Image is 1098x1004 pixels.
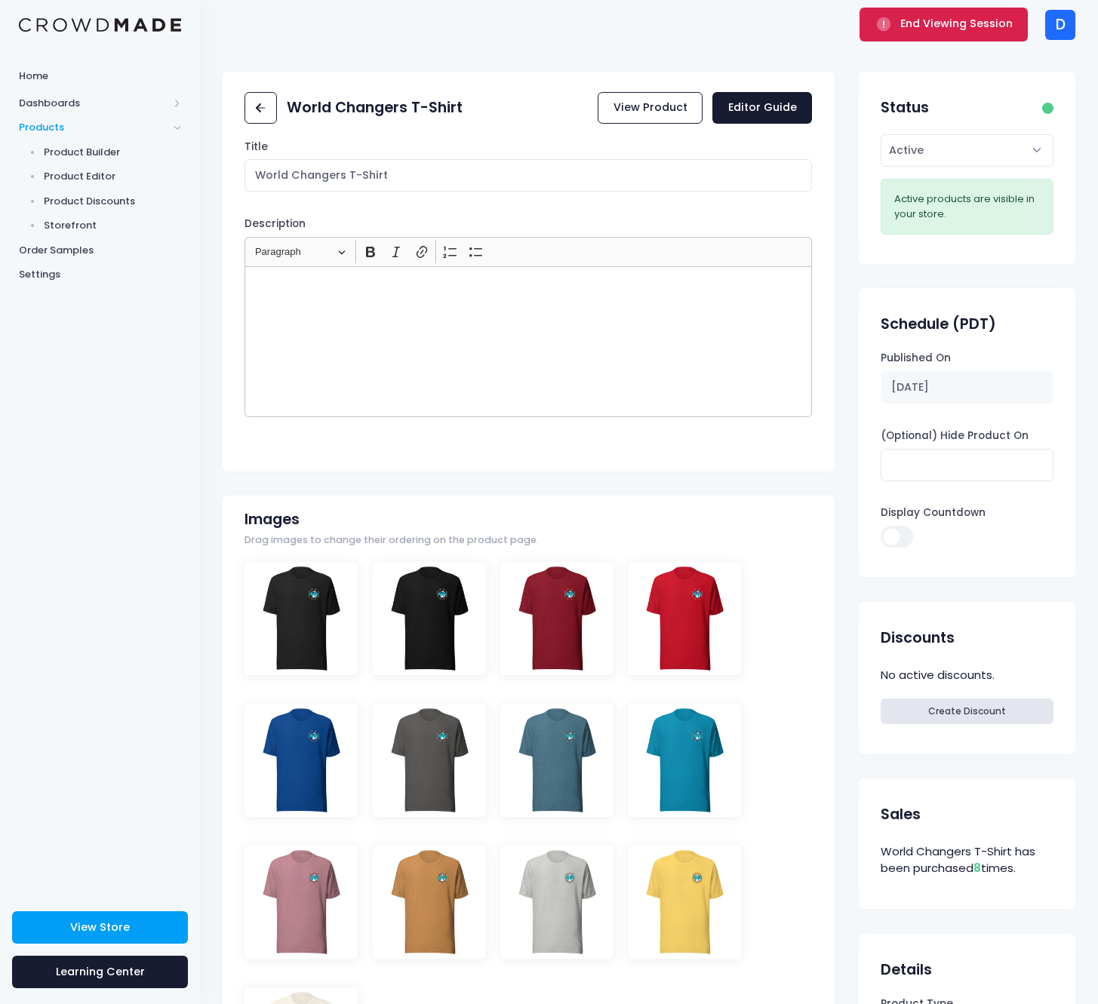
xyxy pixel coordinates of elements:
[894,192,1041,221] div: Active products are visible in your store.
[881,315,996,333] h2: Schedule (PDT)
[245,216,306,232] label: Description
[1045,10,1075,40] div: D
[245,140,268,155] label: Title
[44,218,182,233] span: Storefront
[19,69,181,84] span: Home
[44,145,182,160] span: Product Builder
[255,243,334,261] span: Paragraph
[598,92,703,124] a: View Product
[245,266,812,417] div: Rich Text Editor, main
[881,505,986,520] label: Display Countdown
[44,194,182,209] span: Product Discounts
[712,92,812,124] a: Editor Guide
[12,911,188,944] a: View Store
[245,533,539,548] span: Drag images to change their ordering on the product page.
[19,96,168,111] span: Dashboards
[245,511,300,528] h2: Images
[881,961,932,978] h2: Details
[900,16,1013,31] span: End Viewing Session
[19,18,181,32] img: Logo
[70,920,130,935] span: View Store
[881,351,951,366] label: Published On
[973,860,981,876] span: 8
[56,964,145,979] span: Learning Center
[245,237,812,266] div: Editor toolbar
[881,428,1029,444] label: (Optional) Hide Product On
[881,665,1053,686] div: No active discounts.
[12,956,188,988] a: Learning Center
[44,169,182,184] span: Product Editor
[19,120,168,135] span: Products
[287,99,463,116] h2: World Changers T-Shirt
[248,241,352,264] button: Paragraph
[19,267,181,282] span: Settings
[19,243,181,258] span: Order Samples
[881,806,921,823] h2: Sales
[881,99,929,116] h2: Status
[881,699,1053,724] a: Create Discount
[881,629,955,646] h2: Discounts
[881,841,1053,880] div: World Changers T-Shirt has been purchased times.
[860,8,1028,41] button: End Viewing Session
